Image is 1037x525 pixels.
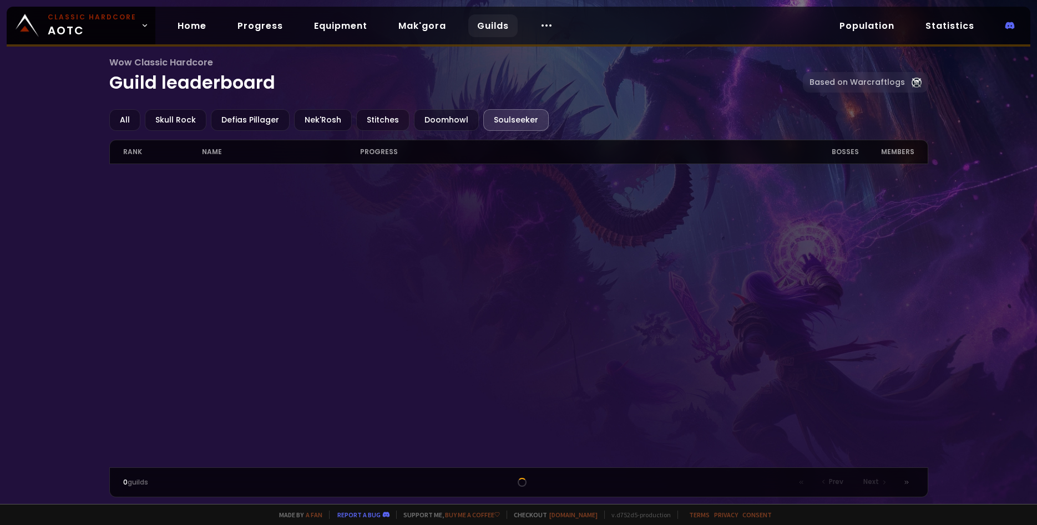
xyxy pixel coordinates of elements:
[917,14,983,37] a: Statistics
[796,140,859,164] div: Bosses
[48,12,136,39] span: AOTC
[863,477,879,487] span: Next
[714,511,738,519] a: Privacy
[272,511,322,519] span: Made by
[829,477,843,487] span: Prev
[109,55,803,96] h1: Guild leaderboard
[831,14,903,37] a: Population
[229,14,292,37] a: Progress
[549,511,598,519] a: [DOMAIN_NAME]
[468,14,518,37] a: Guilds
[689,511,710,519] a: Terms
[305,14,376,37] a: Equipment
[123,140,203,164] div: rank
[211,109,290,131] div: Defias Pillager
[356,109,409,131] div: Stitches
[414,109,479,131] div: Doomhowl
[294,109,352,131] div: Nek'Rosh
[109,55,803,69] span: Wow Classic Hardcore
[7,7,155,44] a: Classic HardcoreAOTC
[145,109,206,131] div: Skull Rock
[483,109,549,131] div: Soulseeker
[202,140,360,164] div: name
[306,511,322,519] a: a fan
[337,511,381,519] a: Report a bug
[445,511,500,519] a: Buy me a coffee
[507,511,598,519] span: Checkout
[123,477,128,487] span: 0
[48,12,136,22] small: Classic Hardcore
[742,511,772,519] a: Consent
[169,14,215,37] a: Home
[859,140,914,164] div: members
[604,511,671,519] span: v. d752d5 - production
[912,78,922,88] img: Warcraftlog
[803,72,928,93] a: Based on Warcraftlogs
[360,140,795,164] div: progress
[109,109,140,131] div: All
[123,477,321,487] div: guilds
[396,511,500,519] span: Support me,
[389,14,455,37] a: Mak'gora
